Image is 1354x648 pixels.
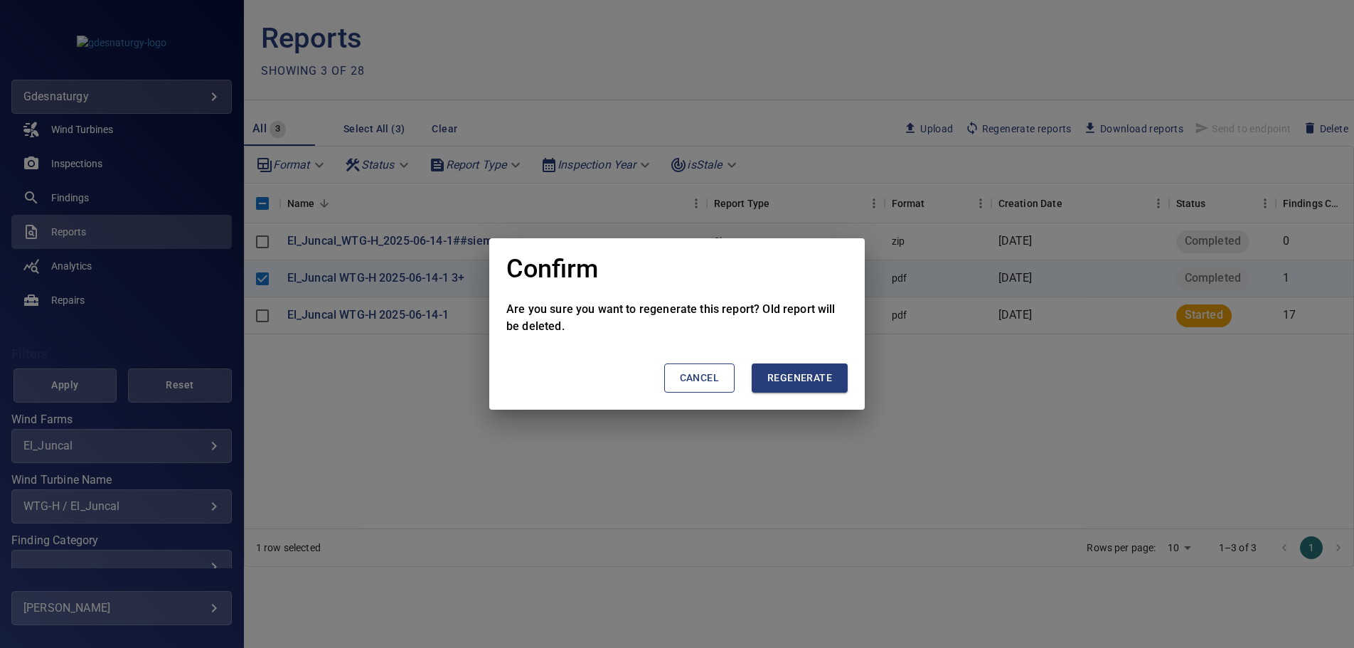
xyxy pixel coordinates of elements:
button: Regenerate [752,363,848,393]
h1: Confirm [506,255,598,284]
p: Are you sure you want to regenerate this report? Old report will be deleted. [506,301,848,335]
span: Regenerate [767,369,832,387]
span: Cancel [680,369,719,387]
button: Cancel [664,363,735,393]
